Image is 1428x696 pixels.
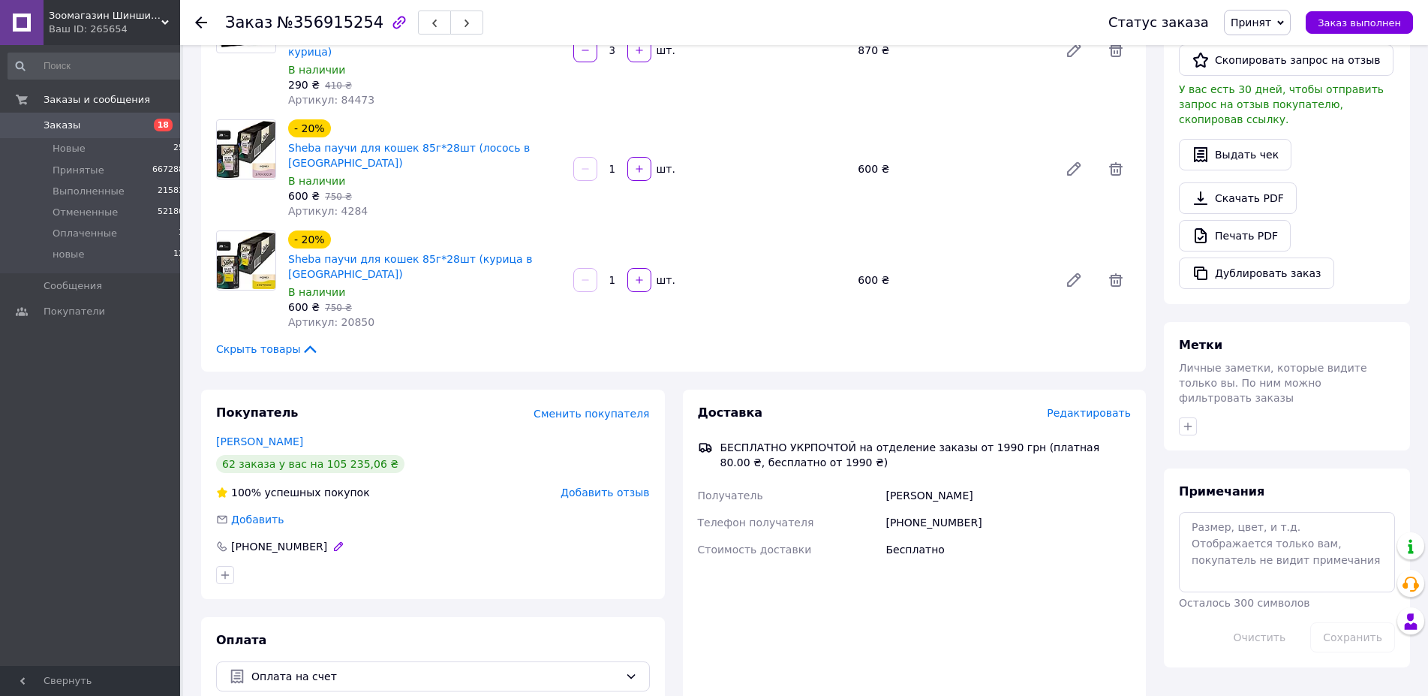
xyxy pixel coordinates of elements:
span: Удалить [1101,35,1131,65]
span: Зоомагазин Шиншилка - Дискаунтер зоотоваров.Корма для кошек и собак. Ветеринарная аптека [49,9,161,23]
span: Оплаченные [53,227,117,240]
div: [PHONE_NUMBER] [882,509,1134,536]
span: Телефон получателя [698,517,814,529]
span: В наличии [288,286,345,298]
a: Редактировать [1059,154,1089,184]
button: Заказ выполнен [1306,11,1413,34]
div: 600 ₴ [852,158,1053,179]
div: БЕСПЛАТНО УКРПОЧТОЙ на отделение заказы от 1990 грн (платная 80.00 ₴, бесплатно от 1990 ₴) [717,440,1135,470]
input: Поиск [8,53,185,80]
span: В наличии [288,64,345,76]
span: Заказы [44,119,80,132]
span: Стоимость доставки [698,544,812,556]
span: Получатель [698,490,763,502]
span: Удалить [1101,265,1131,295]
button: Скопировать запрос на отзыв [1179,44,1393,76]
a: Скачать PDF [1179,182,1297,214]
img: Sheba паучи для кошек 85г*28шт (курица в соусе) [217,232,275,289]
span: Артикул: 20850 [288,316,374,328]
div: [PHONE_NUMBER] [230,539,329,554]
span: Покупатель [216,405,298,420]
div: 600 ₴ [852,270,1053,291]
span: 21583 [158,185,184,198]
span: 600 ₴ [288,301,320,313]
span: 290 ₴ [288,79,320,91]
img: Sheba паучи для кошек 85г*28шт (лосось в соусе) [217,121,275,178]
span: Заказ [225,14,272,32]
a: Редактировать [1059,35,1089,65]
div: Вернуться назад [195,15,207,30]
div: - 20% [288,230,331,249]
span: Новые [53,142,86,155]
span: 750 ₴ [325,191,352,202]
span: Сменить покупателя [534,408,649,420]
div: 870 ₴ [852,40,1053,61]
span: Выполненные [53,185,125,198]
span: Добавить отзыв [561,487,649,499]
a: Печать PDF [1179,220,1291,252]
div: 62 заказа у вас на 105 235,06 ₴ [216,455,404,473]
span: 18 [154,119,173,131]
span: 100% [231,487,261,499]
span: 3 [179,227,184,240]
div: шт. [653,161,677,176]
span: Отмененные [53,206,118,219]
span: Осталось 300 символов [1179,597,1309,609]
span: 600 ₴ [288,190,320,202]
span: Заказы и сообщения [44,93,150,107]
span: В наличии [288,175,345,187]
span: Редактировать [1047,407,1131,419]
span: Личные заметки, которые видите только вы. По ним можно фильтровать заказы [1179,362,1367,404]
span: Принят [1231,17,1271,29]
span: 667288 [152,164,184,177]
span: 750 ₴ [325,303,352,313]
span: 12 [173,248,184,261]
span: Примечания [1179,484,1264,499]
a: Sheba паучи для кошек 85г*28шт (лосось в [GEOGRAPHIC_DATA]) [288,142,530,169]
span: Артикул: 4284 [288,205,368,217]
span: Оплата на счет [251,668,619,685]
div: успешных покупок [216,485,370,500]
span: Заказ выполнен [1318,17,1401,29]
span: 410 ₴ [325,80,352,91]
span: 25 [173,142,184,155]
span: Метки [1179,338,1222,352]
button: Выдать чек [1179,139,1291,170]
span: №356915254 [277,14,383,32]
span: Артикул: 84473 [288,94,374,106]
div: шт. [653,43,677,58]
div: Бесплатно [882,536,1134,563]
div: Ваш ID: 265654 [49,23,180,36]
span: Доставка [698,405,763,420]
span: Оплата [216,633,266,647]
span: Добавить [231,514,284,526]
span: Принятые [53,164,104,177]
div: [PERSON_NAME] [882,482,1134,509]
span: Скрыть товары [216,342,319,357]
span: 52180 [158,206,184,219]
span: У вас есть 30 дней, чтобы отправить запрос на отзыв покупателю, скопировав ссылку. [1179,83,1384,125]
button: Дублировать заказ [1179,258,1334,289]
span: Покупатели [44,305,105,318]
a: Редактировать [1059,265,1089,295]
div: - 20% [288,119,331,137]
a: Sheba паучи для кошек 85г*28шт (курица в [GEOGRAPHIC_DATA]) [288,253,532,280]
span: Удалить [1101,154,1131,184]
a: [PERSON_NAME] [216,435,303,447]
span: новые [53,248,84,261]
div: шт. [653,273,677,288]
div: Статус заказа [1108,15,1209,30]
span: Сообщения [44,279,102,293]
